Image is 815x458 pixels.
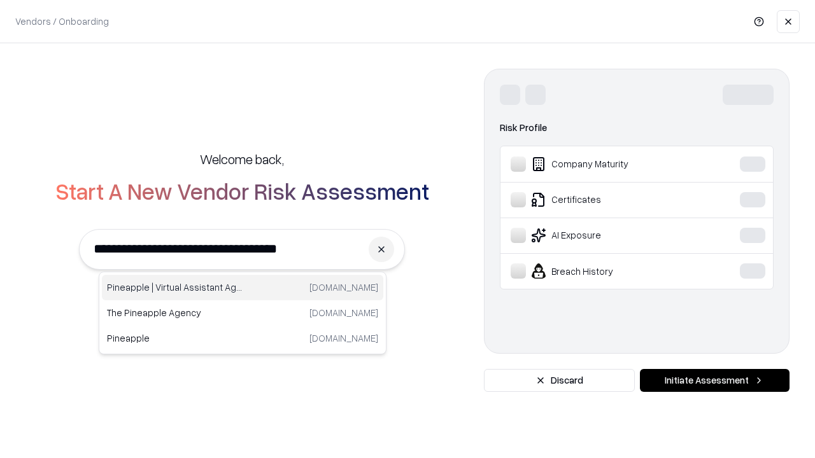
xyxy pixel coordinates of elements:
div: Risk Profile [500,120,774,135]
p: Pineapple | Virtual Assistant Agency [107,281,243,294]
h5: Welcome back, [200,150,284,168]
button: Discard [484,369,635,392]
p: [DOMAIN_NAME] [309,281,378,294]
div: Suggestions [99,272,386,354]
p: Pineapple [107,331,243,345]
p: [DOMAIN_NAME] [309,331,378,345]
p: The Pineapple Agency [107,306,243,319]
h2: Start A New Vendor Risk Assessment [55,178,429,204]
div: Certificates [511,192,701,207]
div: Company Maturity [511,156,701,172]
p: Vendors / Onboarding [15,15,109,28]
div: AI Exposure [511,228,701,243]
button: Initiate Assessment [640,369,790,392]
p: [DOMAIN_NAME] [309,306,378,319]
div: Breach History [511,263,701,279]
